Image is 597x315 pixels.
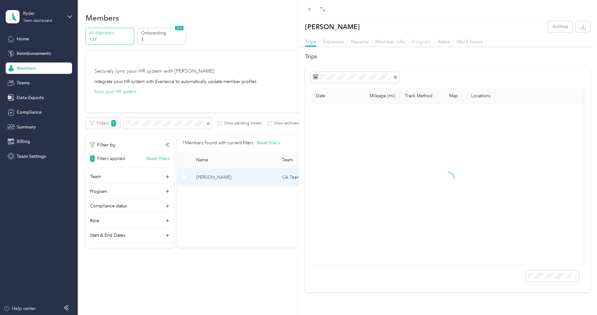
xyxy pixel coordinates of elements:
[305,52,590,61] h2: Trips
[456,39,483,45] span: Work hours
[323,39,344,45] span: Expenses
[438,39,450,45] span: Rates
[305,39,316,45] span: Trips
[305,21,360,32] p: [PERSON_NAME]
[311,88,358,104] th: Date
[358,88,400,104] th: Mileage (mi)
[548,21,572,32] button: Archive
[444,88,466,104] th: Map
[375,39,405,45] span: Member info
[351,39,369,45] span: Reports
[412,39,431,45] span: Program
[400,88,444,104] th: Track Method
[562,280,597,315] iframe: Everlance-gr Chat Button Frame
